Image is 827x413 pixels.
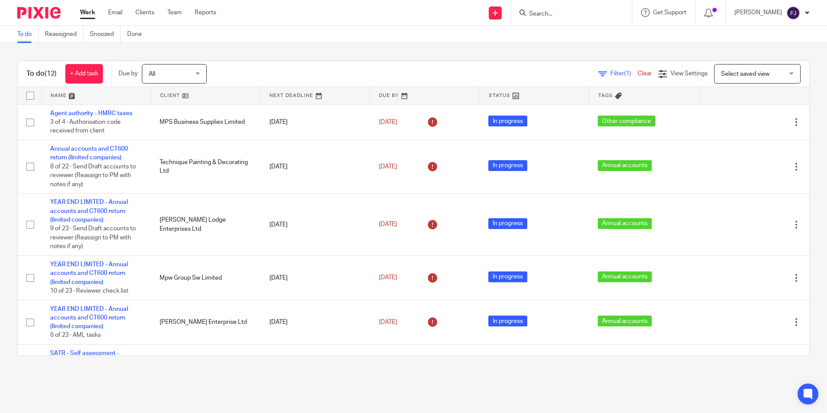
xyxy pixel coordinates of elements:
td: [DATE] [261,104,370,140]
a: Done [127,26,148,43]
td: MPS Business Supplies Limited [151,104,260,140]
a: Email [108,8,122,17]
span: (12) [45,70,57,77]
a: Clear [638,71,652,77]
a: YEAR END LIMITED - Annual accounts and CT600 return (limited companies) [50,306,128,330]
span: 3 of 4 · Authorisation code received from client [50,119,121,134]
span: [DATE] [379,275,397,281]
a: Reassigned [45,26,83,43]
td: [PERSON_NAME] Lodge Enterprises Ltd [151,194,260,256]
span: [DATE] [379,119,397,125]
p: Due by [119,69,138,78]
span: In progress [488,218,527,229]
h1: To do [26,69,57,78]
a: YEAR END LIMITED - Annual accounts and CT600 return (limited companies) [50,199,128,223]
span: 9 of 23 · Send Draft accounts to reviewer (Reassign to PM with notes if any) [50,226,136,250]
span: Annual accounts [598,160,652,171]
a: Clients [135,8,154,17]
td: Technique Painting & Decorating Ltd [151,140,260,193]
input: Search [528,10,606,18]
td: [DATE] [261,300,370,345]
a: Snoozed [90,26,121,43]
span: 10 of 23 · Reviewer check list [50,288,128,294]
a: YEAR END LIMITED - Annual accounts and CT600 return (limited companies) [50,261,128,285]
span: View Settings [670,71,708,77]
span: Select saved view [721,71,769,77]
td: [DATE] [261,345,370,389]
span: [DATE] [379,319,397,325]
span: In progress [488,160,527,171]
a: To do [17,26,38,43]
span: [DATE] [379,221,397,227]
td: [DATE] [261,256,370,300]
span: Annual accounts [598,316,652,326]
span: Filter [610,71,638,77]
p: [PERSON_NAME] [734,8,782,17]
span: In progress [488,116,527,126]
span: 6 of 23 · AML tasks [50,332,101,339]
td: [PERSON_NAME] [151,345,260,389]
td: Mpw Group Sw Limited [151,256,260,300]
span: Get Support [653,10,686,16]
span: Annual accounts [598,218,652,229]
a: Reports [195,8,216,17]
span: All [149,71,155,77]
span: Annual accounts [598,271,652,282]
span: Tags [598,93,613,98]
a: Annual accounts and CT600 return (limited companies) [50,146,128,161]
a: Team [167,8,182,17]
span: In progress [488,271,527,282]
span: (1) [624,71,631,77]
td: [PERSON_NAME] Enterprise Ltd [151,300,260,345]
span: [DATE] [379,164,397,170]
a: Agent authority - HMRC taxes [50,110,132,116]
span: In progress [488,316,527,326]
a: SATR - Self assessment - Personal tax return 24/25 [50,350,120,365]
td: [DATE] [261,140,370,193]
span: Other compliance [598,116,655,126]
a: Work [80,8,95,17]
td: [DATE] [261,194,370,256]
img: svg%3E [786,6,800,20]
img: Pixie [17,7,61,19]
span: 8 of 22 · Send Draft accounts to reviewer (Reassign to PM with notes if any) [50,164,136,187]
a: + Add task [65,64,103,84]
